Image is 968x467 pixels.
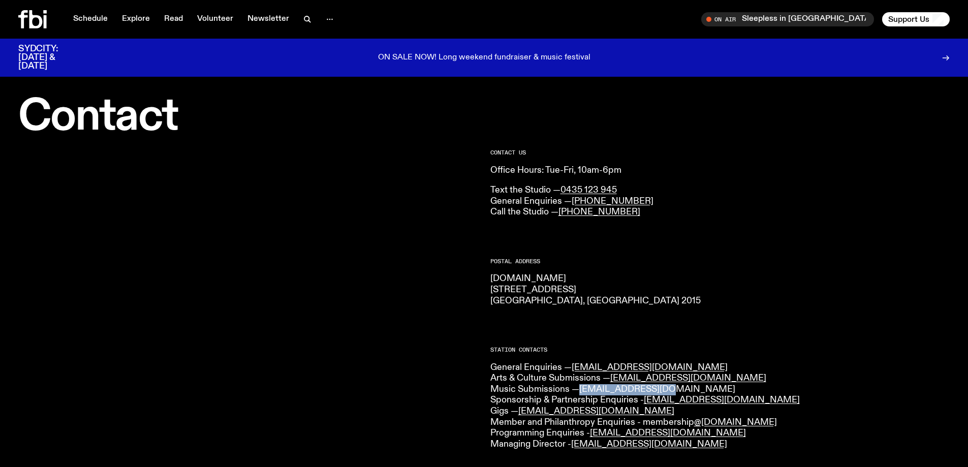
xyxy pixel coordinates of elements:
[490,362,950,450] p: General Enquiries — Arts & Culture Submissions — Music Submissions — Sponsorship & Partnership En...
[116,12,156,26] a: Explore
[694,418,777,427] a: @[DOMAIN_NAME]
[572,363,728,372] a: [EMAIL_ADDRESS][DOMAIN_NAME]
[560,185,617,195] a: 0435 123 945
[490,150,950,155] h2: CONTACT US
[67,12,114,26] a: Schedule
[158,12,189,26] a: Read
[490,259,950,264] h2: Postal Address
[571,440,727,449] a: [EMAIL_ADDRESS][DOMAIN_NAME]
[590,428,746,438] a: [EMAIL_ADDRESS][DOMAIN_NAME]
[558,207,640,216] a: [PHONE_NUMBER]
[191,12,239,26] a: Volunteer
[610,373,766,383] a: [EMAIL_ADDRESS][DOMAIN_NAME]
[490,347,950,353] h2: Station Contacts
[18,45,83,71] h3: SYDCITY: [DATE] & [DATE]
[882,12,950,26] button: Support Us
[378,53,590,63] p: ON SALE NOW! Long weekend fundraiser & music festival
[644,395,800,404] a: [EMAIL_ADDRESS][DOMAIN_NAME]
[888,15,929,24] span: Support Us
[490,185,950,218] p: Text the Studio — General Enquiries — Call the Studio —
[490,273,950,306] p: [DOMAIN_NAME] [STREET_ADDRESS] [GEOGRAPHIC_DATA], [GEOGRAPHIC_DATA] 2015
[579,385,735,394] a: [EMAIL_ADDRESS][DOMAIN_NAME]
[18,97,478,138] h1: Contact
[572,197,653,206] a: [PHONE_NUMBER]
[518,407,674,416] a: [EMAIL_ADDRESS][DOMAIN_NAME]
[701,12,874,26] button: On AirSleepless in [GEOGRAPHIC_DATA]
[241,12,295,26] a: Newsletter
[490,165,950,176] p: Office Hours: Tue-Fri, 10am-6pm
